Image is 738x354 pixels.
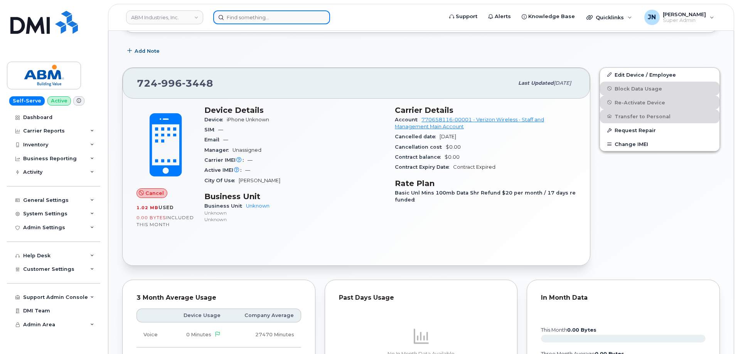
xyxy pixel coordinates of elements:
input: Find something... [213,10,330,24]
span: — [223,137,228,143]
button: Change IMEI [600,137,719,151]
span: Contract Expired [453,164,495,170]
td: Voice [136,322,169,347]
span: 996 [158,77,182,89]
span: — [245,167,250,173]
span: Email [204,137,223,143]
span: [DATE] [440,134,456,139]
span: 0 Minutes [186,332,211,337]
span: Cancel [145,190,164,197]
td: 27470 Minutes [227,322,301,347]
span: [DATE] [554,80,571,86]
span: Knowledge Base [528,13,575,20]
span: [PERSON_NAME] [663,11,706,17]
span: Last updated [518,80,554,86]
button: Block Data Usage [600,82,719,96]
a: Edit Device / Employee [600,68,719,82]
span: Support [456,13,477,20]
span: 1.02 MB [136,205,158,210]
span: [PERSON_NAME] [239,178,280,183]
a: Unknown [246,203,270,209]
span: Re-Activate Device [615,99,665,105]
span: Contract balance [395,154,445,160]
span: Cancelled date [395,134,440,139]
h3: Device Details [204,106,386,115]
a: Knowledge Base [516,9,580,24]
a: 770658116-00001 - Verizon Wireless - Staff and Management Main Account [395,117,544,129]
span: 0.00 Bytes [136,215,166,220]
span: Manager [204,147,233,153]
h3: Business Unit [204,192,386,201]
span: Business Unit [204,203,246,209]
div: 3 Month Average Usage [136,294,301,302]
span: iPhone Unknown [227,117,269,122]
span: — [218,127,223,133]
span: Account [395,117,421,122]
span: Cancellation cost [395,144,446,150]
span: Alerts [495,13,511,20]
button: Re-Activate Device [600,96,719,109]
div: Past Days Usage [339,294,504,302]
span: Carrier IMEI [204,157,248,163]
div: In Month Data [541,294,706,302]
span: Add Note [135,47,160,55]
span: Active IMEI [204,167,245,173]
span: included this month [136,215,194,227]
h3: Carrier Details [395,106,576,115]
span: Contract Expiry Date [395,164,453,170]
a: Support [444,9,483,24]
span: SIM [204,127,218,133]
h3: Rate Plan [395,179,576,188]
span: $0.00 [446,144,461,150]
span: Basic Unl Mins 100mb Data Shr Refund $20 per month / 17 days refunded [395,190,576,203]
p: Unknown [204,210,386,216]
a: Alerts [483,9,516,24]
button: Transfer to Personal [600,109,719,123]
span: — [248,157,253,163]
a: ABM Industries, Inc. [126,10,203,24]
div: Quicklinks [581,10,637,25]
div: Joe Nguyen Jr. [639,10,719,25]
button: Add Note [122,44,166,58]
span: 724 [137,77,213,89]
button: Request Repair [600,123,719,137]
span: JN [648,13,656,22]
span: Super Admin [663,17,706,23]
text: this month [541,327,596,333]
tspan: 0.00 Bytes [567,327,596,333]
span: used [158,205,174,210]
span: Device [204,117,227,122]
span: Quicklinks [596,14,624,20]
th: Company Average [227,309,301,322]
span: City Of Use [204,178,239,183]
span: 3448 [182,77,213,89]
th: Device Usage [169,309,227,322]
span: Unassigned [233,147,261,153]
span: $0.00 [445,154,460,160]
p: Unknown [204,216,386,223]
